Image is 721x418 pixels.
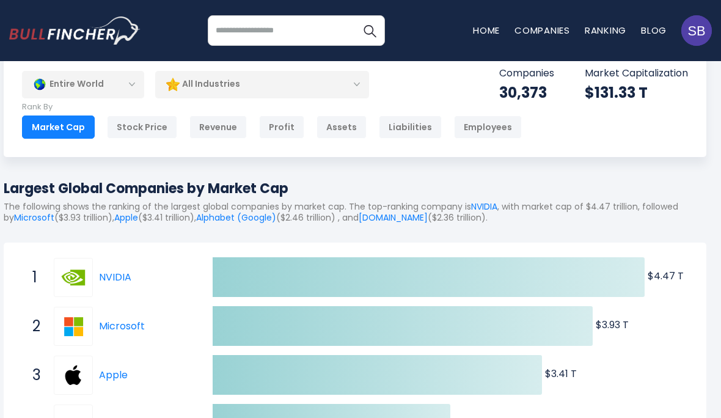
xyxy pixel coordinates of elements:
a: Alphabet (Google) [196,211,276,224]
button: Search [354,15,385,46]
div: 30,373 [499,83,554,102]
img: bullfincher logo [9,16,141,45]
a: Companies [514,24,570,37]
div: Assets [317,116,367,139]
a: Microsoft [14,211,54,224]
text: $3.41 T [545,367,577,381]
a: NVIDIA [54,258,99,297]
p: Rank By [22,102,522,112]
h1: Largest Global Companies by Market Cap [4,178,706,199]
p: Market Capitalization [585,67,688,80]
a: Apple [99,368,128,382]
div: Employees [454,116,522,139]
a: NVIDIA [99,270,131,284]
a: Apple [114,211,138,224]
a: Home [473,24,500,37]
span: 2 [26,316,38,337]
div: Market Cap [22,116,95,139]
a: Microsoft [99,319,145,333]
img: Apple [56,358,91,393]
a: Microsoft [54,307,99,346]
div: Entire World [22,70,144,98]
text: $4.47 T [648,269,684,283]
a: Go to homepage [9,16,141,45]
a: Blog [641,24,667,37]
img: Microsoft [56,309,91,344]
p: Companies [499,67,554,80]
div: Stock Price [107,116,177,139]
span: 1 [26,267,38,288]
p: The following shows the ranking of the largest global companies by market cap. The top-ranking co... [4,201,706,223]
a: [DOMAIN_NAME] [359,211,428,224]
div: $131.33 T [585,83,688,102]
span: 3 [26,365,38,386]
a: Apple [54,356,99,395]
a: NVIDIA [471,200,497,213]
img: NVIDIA [56,260,91,295]
a: Ranking [585,24,626,37]
div: All Industries [155,70,369,98]
div: Revenue [189,116,247,139]
div: Profit [259,116,304,139]
text: $3.93 T [596,318,629,332]
div: Liabilities [379,116,442,139]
